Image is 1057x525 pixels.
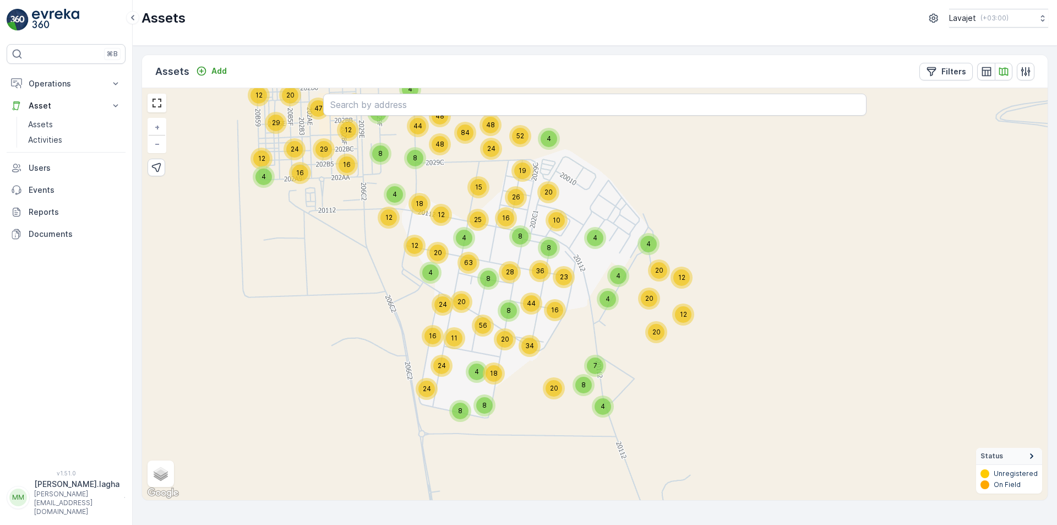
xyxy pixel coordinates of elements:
[573,374,595,396] div: 8
[501,335,509,343] span: 20
[454,122,476,144] div: 84
[423,385,431,393] span: 24
[980,452,1003,461] span: Status
[475,183,482,191] span: 15
[638,288,660,310] div: 20
[145,486,181,500] img: Google
[253,166,275,188] div: 4
[648,259,670,282] div: 20
[546,209,568,231] div: 10
[538,237,560,259] div: 8
[536,267,544,275] span: 36
[337,119,359,141] div: 12
[506,306,511,315] span: 8
[427,242,449,264] div: 20
[597,288,619,310] div: 4
[584,355,606,377] div: 7
[538,128,560,150] div: 4
[29,207,121,218] p: Reports
[994,469,1038,478] p: Unregistered
[336,154,358,176] div: 16
[638,233,660,255] div: 4
[499,261,521,283] div: 28
[498,300,520,322] div: 8
[550,384,558,392] span: 20
[429,332,437,340] span: 16
[652,328,661,336] span: 20
[29,163,121,174] p: Users
[434,248,442,257] span: 20
[149,119,165,136] a: Zoom In
[980,14,1009,23] p: ( +03:00 )
[457,297,466,306] span: 20
[141,9,186,27] p: Assets
[7,179,126,201] a: Events
[480,138,502,160] div: 24
[385,213,393,221] span: 12
[344,93,366,115] div: 16
[29,78,103,89] p: Operations
[24,132,126,148] a: Activities
[7,73,126,95] button: Operations
[467,209,489,231] div: 25
[413,122,422,130] span: 44
[149,136,165,152] a: Zoom Out
[320,145,328,153] span: 29
[7,157,126,179] a: Users
[976,448,1042,465] summary: Status
[289,162,311,184] div: 16
[323,94,867,116] input: Search by address
[544,299,566,321] div: 16
[429,133,451,155] div: 48
[435,112,444,120] span: 48
[314,104,323,112] span: 47
[443,327,465,349] div: 11
[345,126,352,134] span: 12
[248,84,270,106] div: 12
[211,66,227,77] p: Add
[949,9,1048,28] button: Lavajet(+03:00)
[509,225,531,247] div: 8
[678,273,685,282] span: 12
[457,252,480,274] div: 63
[544,188,553,196] span: 20
[547,134,551,143] span: 4
[462,234,466,242] span: 4
[645,321,667,343] div: 20
[593,361,597,370] span: 7
[432,294,454,316] div: 24
[472,315,494,337] div: 56
[404,147,426,169] div: 8
[506,268,514,276] span: 28
[408,193,431,215] div: 18
[467,176,489,198] div: 15
[34,479,119,490] p: [PERSON_NAME].lagha
[616,272,620,280] span: 4
[527,299,536,307] span: 44
[490,369,498,377] span: 18
[581,381,586,389] span: 8
[29,229,121,240] p: Documents
[149,462,173,486] a: Layers
[435,140,444,148] span: 48
[645,294,653,302] span: 20
[486,121,495,129] span: 48
[480,114,502,136] div: 48
[486,274,491,283] span: 8
[28,134,62,145] p: Activities
[404,235,426,257] div: 12
[419,262,442,284] div: 4
[145,486,181,500] a: Open this area in Google Maps (opens a new window)
[155,64,189,79] p: Assets
[399,78,421,100] div: 4
[519,166,526,175] span: 19
[438,361,446,370] span: 24
[502,214,510,222] span: 16
[7,95,126,117] button: Asset
[994,480,1021,489] p: On Field
[32,9,79,31] img: logo_light-DOdMpM7g.png
[291,145,299,153] span: 24
[495,207,517,229] div: 16
[474,215,482,224] span: 25
[509,125,531,147] div: 52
